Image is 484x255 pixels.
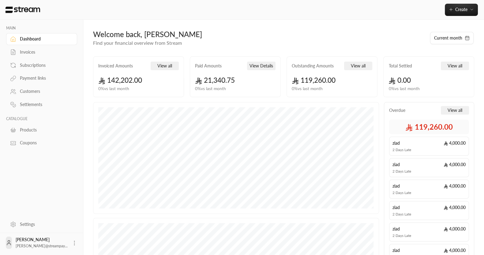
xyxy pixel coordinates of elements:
span: 0 % vs last month [195,86,226,92]
span: 4,000.00 [444,204,466,211]
span: 2 Days Late [392,212,411,217]
div: Payment links [20,75,69,81]
button: View all [441,62,469,70]
div: Coupons [20,140,69,146]
span: 4,000.00 [444,162,466,168]
div: Customers [20,88,69,94]
span: 2 Days Late [392,169,411,174]
span: 0 % vs last month [292,86,323,92]
span: 2 Days Late [392,190,411,195]
span: 2 Days Late [392,147,411,152]
h2: Paid Amounts [195,63,222,69]
a: Coupons [6,137,77,149]
div: Settings [20,221,69,227]
button: Create [445,4,478,16]
span: 4,000.00 [444,247,466,253]
span: ziad [392,204,400,211]
span: Overdue [389,107,405,113]
div: Dashboard [20,36,69,42]
button: Current month [430,32,474,44]
a: ziad 4,000.002 Days Late [389,223,469,242]
a: Products [6,124,77,136]
span: 0 % vs last month [388,86,419,92]
span: 4,000.00 [444,226,466,232]
span: 4,000.00 [444,140,466,146]
a: Settings [6,218,77,230]
h2: Outstanding Amounts [292,63,334,69]
span: ziad [392,226,400,232]
h2: Total Settled [388,63,412,69]
button: View all [344,62,372,70]
a: Dashboard [6,33,77,45]
button: View all [441,106,469,115]
div: Subscriptions [20,62,69,68]
a: ziad 4,000.002 Days Late [389,180,469,199]
a: ziad 4,000.002 Days Late [389,158,469,177]
span: 0 % vs last month [98,86,129,92]
span: 119,260.00 [292,76,336,84]
button: View all [151,62,179,70]
div: Invoices [20,49,69,55]
span: ziad [392,247,400,253]
a: Settlements [6,99,77,111]
span: Create [455,7,467,12]
div: Products [20,127,69,133]
a: Subscriptions [6,59,77,71]
div: Settlements [20,101,69,108]
span: ziad [392,183,400,189]
span: 142,202.00 [98,76,142,84]
a: ziad 4,000.002 Days Late [389,201,469,220]
button: View Details [247,62,276,70]
div: Welcome back, [PERSON_NAME] [93,29,424,39]
span: 21,340.75 [195,76,235,84]
a: ziad 4,000.002 Days Late [389,137,469,156]
span: [PERSON_NAME]@streampay... [16,244,68,248]
span: 2 Days Late [392,233,411,238]
span: ziad [392,162,400,168]
span: 0.00 [388,76,411,84]
span: 119,260.00 [405,122,452,132]
span: Find your financial overview from Stream [93,40,182,46]
h2: Invoiced Amounts [98,63,133,69]
span: ziad [392,140,400,146]
a: Invoices [6,46,77,58]
a: Customers [6,86,77,97]
p: CATALOGUE [6,116,77,121]
p: MAIN [6,26,77,31]
div: [PERSON_NAME] [16,237,68,249]
a: Payment links [6,72,77,84]
span: 4,000.00 [444,183,466,189]
img: Logo [5,6,41,13]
